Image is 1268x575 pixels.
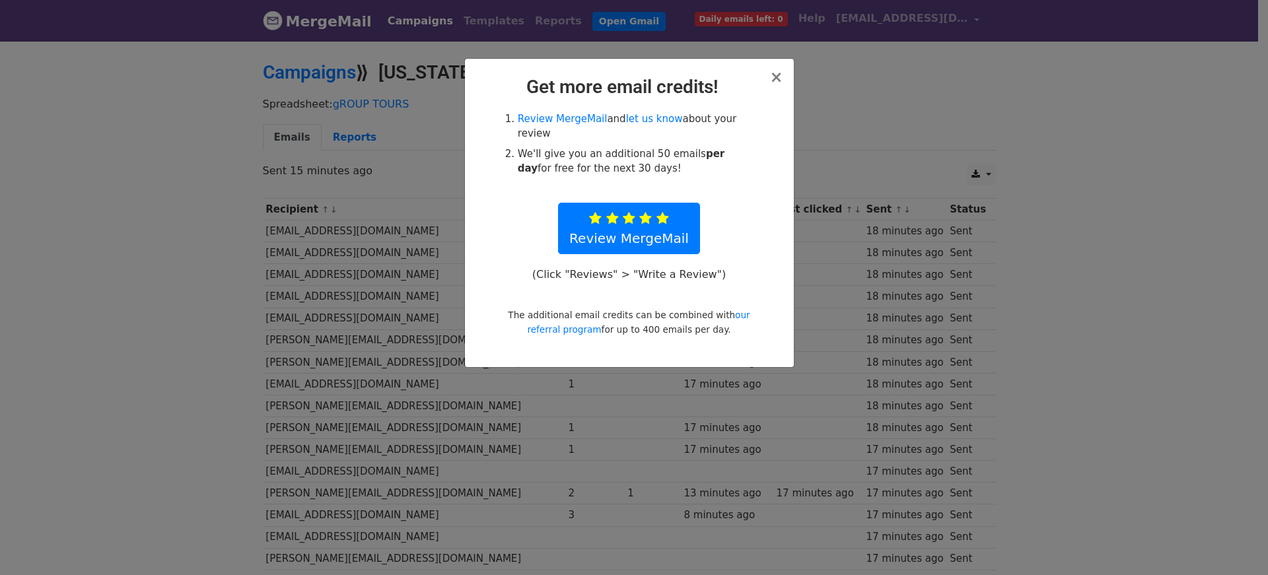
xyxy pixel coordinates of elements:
a: let us know [626,113,683,125]
li: We'll give you an additional 50 emails for free for the next 30 days! [518,147,756,176]
p: (Click "Reviews" > "Write a Review") [525,267,732,281]
strong: per day [518,148,724,175]
a: Review MergeMail [558,203,700,254]
small: The additional email credits can be combined with for up to 400 emails per day. [508,310,750,335]
iframe: Chat Widget [1202,512,1268,575]
span: × [769,68,783,86]
a: our referral program [527,310,750,335]
a: Review MergeMail [518,113,608,125]
li: and about your review [518,112,756,141]
h2: Get more email credits! [475,76,783,98]
button: Close [769,69,783,85]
